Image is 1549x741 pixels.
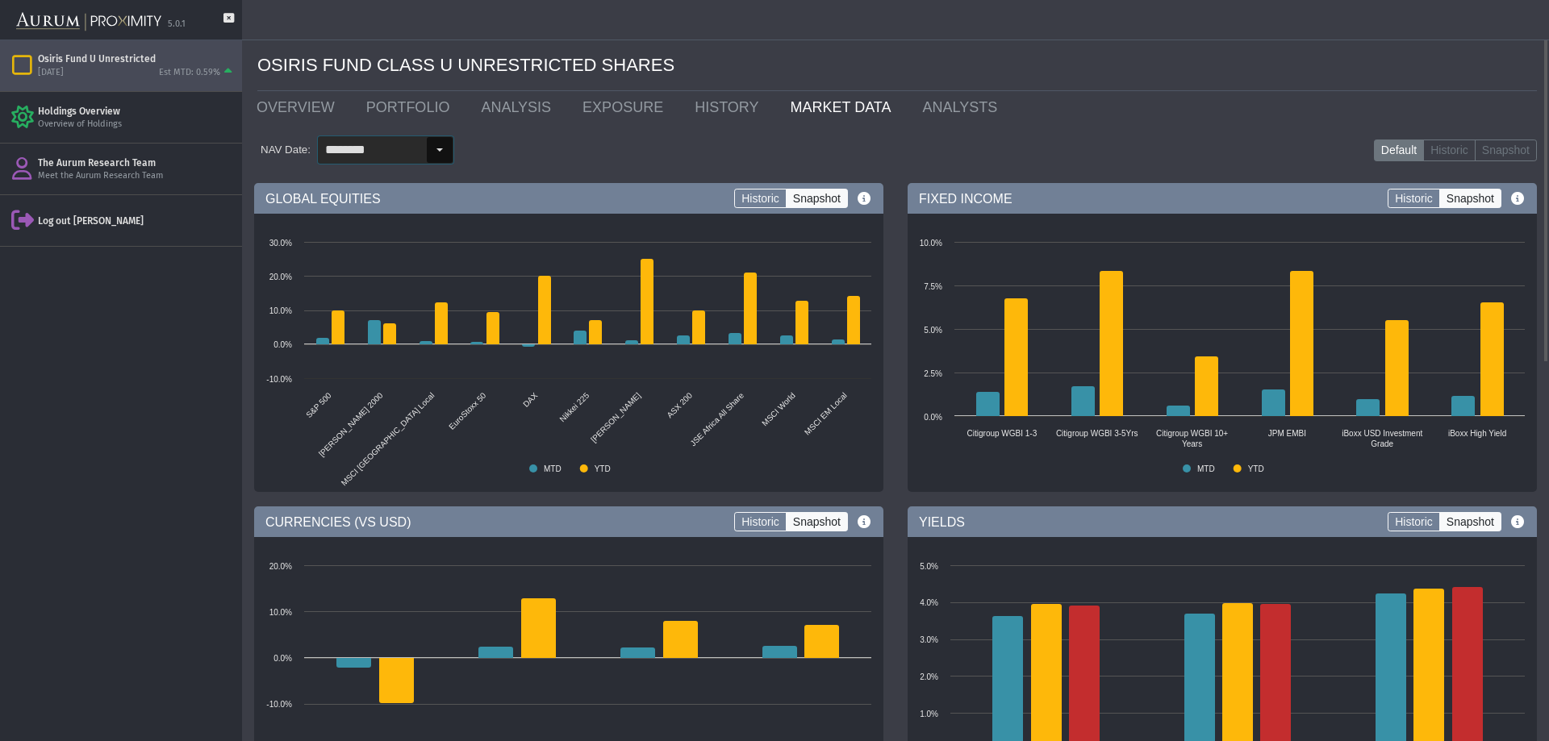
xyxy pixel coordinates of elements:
[1439,512,1501,531] label: Snapshot
[16,4,161,40] img: Aurum-Proximity%20white.svg
[266,375,292,384] text: -10.0%
[38,214,236,227] div: Log out [PERSON_NAME]
[1423,139,1476,162] label: Historic
[544,464,562,473] text: MTD
[1475,139,1537,162] label: Snapshot
[469,91,570,123] a: ANALYSIS
[734,189,787,208] label: Historic
[304,391,333,420] text: S&P 500
[924,413,942,422] text: 0.0%
[924,282,942,291] text: 7.5%
[595,464,611,473] text: YTD
[1156,429,1228,448] text: Citigroup WGBI 10+ Years
[273,340,292,349] text: 0.0%
[521,391,540,410] text: DAX
[760,391,797,428] text: MSCI World
[920,598,938,607] text: 4.0%
[911,91,1017,123] a: ANALYSTS
[589,391,642,444] text: [PERSON_NAME]
[920,710,938,718] text: 1.0%
[570,91,683,123] a: EXPOSURE
[38,67,64,79] div: [DATE]
[254,506,883,537] div: CURRENCIES (VS USD)
[803,391,849,437] text: MSCI EM Local
[1056,429,1138,438] text: Citigroup WGBI 3-5Yrs
[786,189,848,208] label: Snapshot
[254,183,883,214] div: GLOBAL EQUITIES
[38,156,236,169] div: The Aurum Research Team
[447,391,488,432] text: EuroStoxx 50
[683,91,778,123] a: HISTORY
[340,391,436,488] text: MSCI [GEOGRAPHIC_DATA] Local
[38,170,236,182] div: Meet the Aurum Research Team
[269,273,292,281] text: 20.0%
[38,119,236,131] div: Overview of Holdings
[967,429,1038,438] text: Citigroup WGBI 1-3
[317,391,385,459] text: [PERSON_NAME] 2000
[908,183,1537,214] div: FIXED INCOME
[920,562,938,571] text: 5.0%
[254,143,317,157] span: NAV Date:
[273,654,292,663] text: 0.0%
[266,700,292,709] text: -10.0%
[734,512,787,531] label: Historic
[1439,189,1501,208] label: Snapshot
[269,306,292,315] text: 10.0%
[168,19,186,31] div: 5.0.1
[257,40,1537,91] div: OSIRIS FUND CLASS U UNRESTRICTED SHARES
[688,391,745,448] text: JSE Africa All Share
[1197,464,1215,473] text: MTD
[920,635,938,644] text: 3.0%
[920,239,942,248] text: 10.0%
[665,391,694,420] text: ASX 200
[786,512,848,531] label: Snapshot
[1374,139,1424,162] label: Default
[924,326,942,335] text: 5.0%
[1388,189,1440,208] label: Historic
[269,562,292,571] text: 20.0%
[269,239,292,248] text: 30.0%
[354,91,470,123] a: PORTFOLIO
[1268,429,1306,438] text: JPM EMBI
[924,369,942,378] text: 2.5%
[38,105,236,118] div: Holdings Overview
[269,608,292,617] text: 10.0%
[1248,464,1264,473] text: YTD
[1342,429,1422,448] text: iBoxx USD Investment Grade
[244,91,354,123] a: OVERVIEW
[38,52,236,65] div: Osiris Fund U Unrestricted
[426,136,453,164] div: Select
[908,506,1537,537] div: YIELDS
[1448,429,1506,438] text: iBoxx High Yield
[920,672,938,681] text: 2.0%
[1388,512,1440,531] label: Historic
[779,91,911,123] a: MARKET DATA
[557,391,591,424] text: Nikkei 225
[159,67,220,79] div: Est MTD: 0.59%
